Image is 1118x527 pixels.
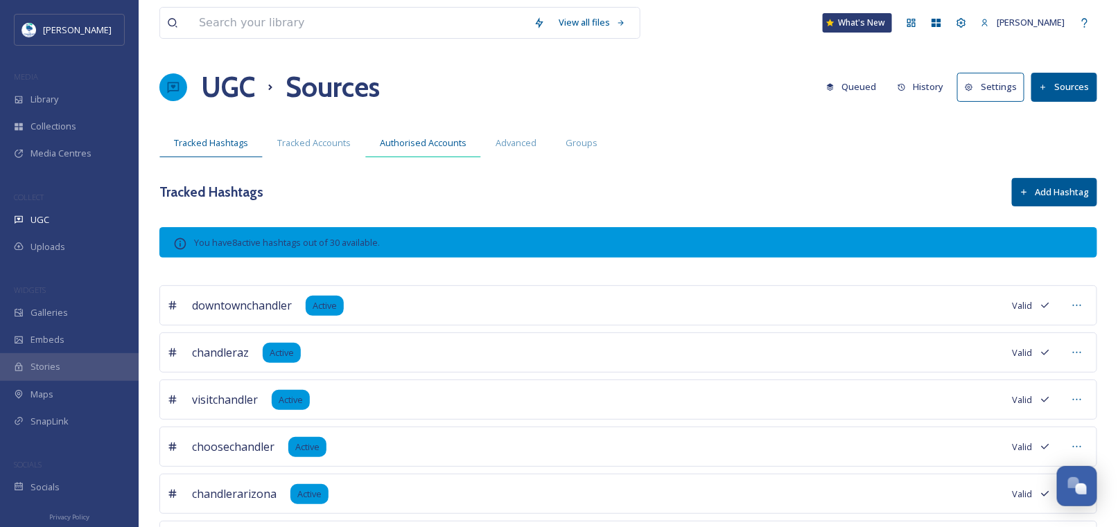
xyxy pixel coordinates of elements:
span: downtownchandler [192,297,292,314]
span: Authorised Accounts [380,136,466,150]
button: Add Hashtag [1012,178,1097,206]
a: Privacy Policy [49,508,89,524]
a: Queued [819,73,891,100]
span: Stories [30,360,60,373]
button: Queued [819,73,884,100]
span: Library [30,93,58,106]
a: [PERSON_NAME] [974,9,1072,36]
a: UGC [201,66,255,108]
span: Collections [30,120,76,133]
span: Tracked Hashtags [174,136,248,150]
span: chandlerarizona [192,485,277,502]
a: What's New [823,13,892,33]
span: WIDGETS [14,285,46,295]
span: Active [279,393,303,407]
span: Media Centres [30,147,91,160]
span: SOCIALS [14,459,42,470]
span: SnapLink [30,415,69,428]
a: History [891,73,958,100]
button: Open Chat [1057,466,1097,506]
img: download.jpeg [22,23,36,37]
h1: Sources [286,66,380,108]
span: You have 8 active hashtags out of 30 available. [194,236,380,249]
span: chandleraz [192,344,249,361]
span: Tracked Accounts [277,136,351,150]
span: Galleries [30,306,68,319]
span: Active [270,346,294,359]
span: UGC [30,213,49,226]
button: History [891,73,951,100]
span: Valid [1013,346,1033,359]
a: View all files [552,9,633,36]
button: Sources [1031,73,1097,101]
span: COLLECT [14,192,44,202]
span: Active [295,440,320,454]
span: choosechandler [192,438,274,455]
a: Settings [957,73,1031,101]
span: Uploads [30,240,65,253]
span: Advanced [496,136,536,150]
span: Valid [1013,393,1033,407]
span: Active [297,488,322,501]
span: Groups [566,136,597,150]
button: Settings [957,73,1024,101]
span: Privacy Policy [49,512,89,521]
span: Maps [30,388,53,401]
span: Valid [1013,299,1033,312]
span: Valid [1013,488,1033,501]
span: Embeds [30,333,64,346]
span: Socials [30,481,60,494]
span: [PERSON_NAME] [997,16,1065,28]
span: [PERSON_NAME] [43,24,112,36]
span: Active [313,299,337,312]
input: Search your library [192,8,527,38]
span: MEDIA [14,71,38,82]
span: Valid [1013,440,1033,454]
h3: Tracked Hashtags [159,182,263,202]
span: visitchandler [192,391,258,408]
